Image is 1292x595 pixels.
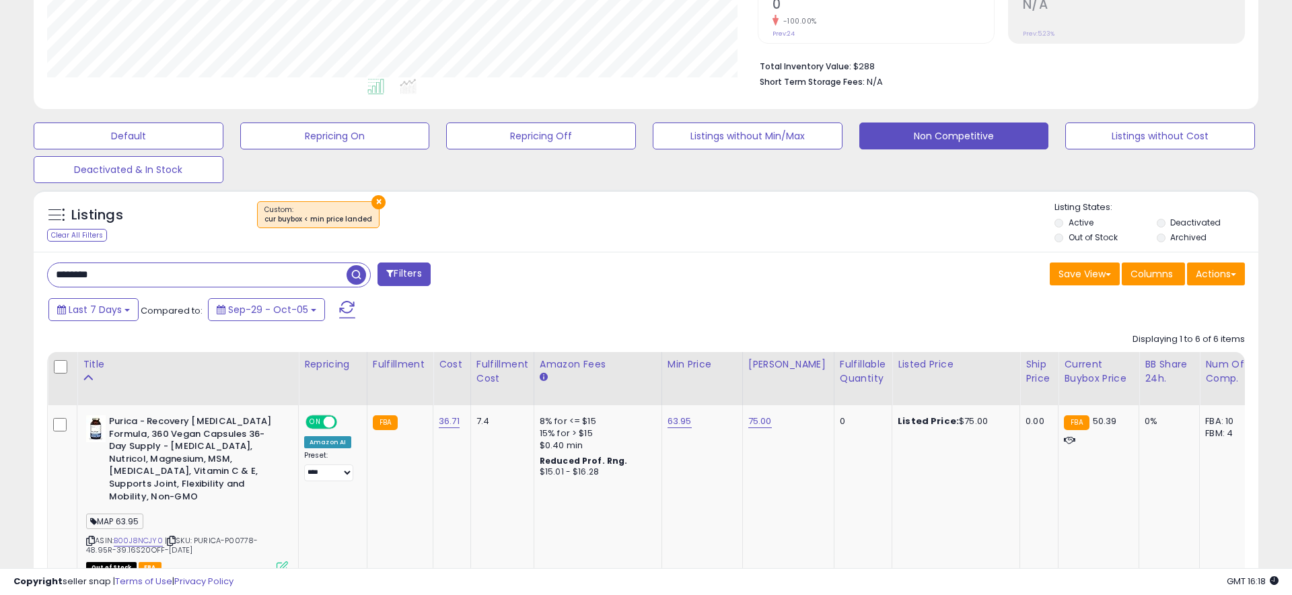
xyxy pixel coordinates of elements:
span: | SKU: PURICA-P00778-48.95R-39.16S20OFF-[DATE] [86,535,258,555]
label: Deactivated [1170,217,1221,228]
small: Prev: 5.23% [1023,30,1054,38]
h5: Listings [71,206,123,225]
button: Repricing On [240,123,430,149]
div: Num of Comp. [1205,357,1254,386]
div: Current Buybox Price [1064,357,1133,386]
small: FBA [1064,415,1089,430]
span: Columns [1130,267,1173,281]
div: Ship Price [1026,357,1052,386]
div: Amazon AI [304,436,351,448]
div: Displaying 1 to 6 of 6 items [1133,333,1245,346]
span: Custom: [264,205,372,225]
span: Compared to: [141,304,203,317]
button: Last 7 Days [48,298,139,321]
a: Privacy Policy [174,575,234,588]
label: Archived [1170,232,1207,243]
img: 41pgUxTLhiL._SL40_.jpg [86,415,106,442]
div: 15% for > $15 [540,427,651,440]
button: Columns [1122,262,1185,285]
span: MAP 63.95 [86,514,143,529]
span: 50.39 [1093,415,1117,427]
div: Amazon Fees [540,357,656,372]
button: Repricing Off [446,123,636,149]
span: Last 7 Days [69,303,122,316]
div: 0 [840,415,882,427]
a: B00J8NCJY0 [114,535,163,547]
span: Sep-29 - Oct-05 [228,303,308,316]
div: 0% [1145,415,1189,427]
small: Amazon Fees. [540,372,548,384]
button: Default [34,123,223,149]
b: Total Inventory Value: [760,61,851,72]
div: FBM: 4 [1205,427,1250,440]
button: × [371,195,386,209]
div: Repricing [304,357,361,372]
a: 36.71 [439,415,460,428]
div: [PERSON_NAME] [748,357,828,372]
strong: Copyright [13,575,63,588]
small: Prev: 24 [773,30,795,38]
li: $288 [760,57,1235,73]
div: FBA: 10 [1205,415,1250,427]
div: Min Price [668,357,737,372]
button: Listings without Cost [1065,123,1255,149]
button: Actions [1187,262,1245,285]
div: Title [83,357,293,372]
button: Listings without Min/Max [653,123,842,149]
button: Deactivated & In Stock [34,156,223,183]
small: -100.00% [779,16,817,26]
span: OFF [335,417,357,428]
div: Fulfillable Quantity [840,357,886,386]
div: Cost [439,357,465,372]
div: cur buybox < min price landed [264,215,372,224]
button: Sep-29 - Oct-05 [208,298,325,321]
div: 7.4 [476,415,524,427]
label: Active [1069,217,1093,228]
b: Reduced Prof. Rng. [540,455,628,466]
span: ON [307,417,324,428]
div: seller snap | | [13,575,234,588]
span: 2025-10-13 16:18 GMT [1227,575,1279,588]
small: FBA [373,415,398,430]
div: Clear All Filters [47,229,107,242]
a: 63.95 [668,415,692,428]
button: Save View [1050,262,1120,285]
b: Listed Price: [898,415,959,427]
div: $75.00 [898,415,1009,427]
div: $0.40 min [540,440,651,452]
button: Filters [378,262,430,286]
a: 75.00 [748,415,772,428]
div: $15.01 - $16.28 [540,466,651,478]
div: Fulfillment [373,357,427,372]
div: 0.00 [1026,415,1048,427]
div: Fulfillment Cost [476,357,528,386]
button: Non Competitive [859,123,1049,149]
div: Listed Price [898,357,1014,372]
div: 8% for <= $15 [540,415,651,427]
p: Listing States: [1054,201,1258,214]
label: Out of Stock [1069,232,1118,243]
a: Terms of Use [115,575,172,588]
div: Preset: [304,451,357,481]
div: BB Share 24h. [1145,357,1194,386]
span: N/A [867,75,883,88]
b: Short Term Storage Fees: [760,76,865,87]
b: Purica - Recovery [MEDICAL_DATA] Formula, 360 Vegan Capsules 36-Day Supply - [MEDICAL_DATA], Nutr... [109,415,273,506]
